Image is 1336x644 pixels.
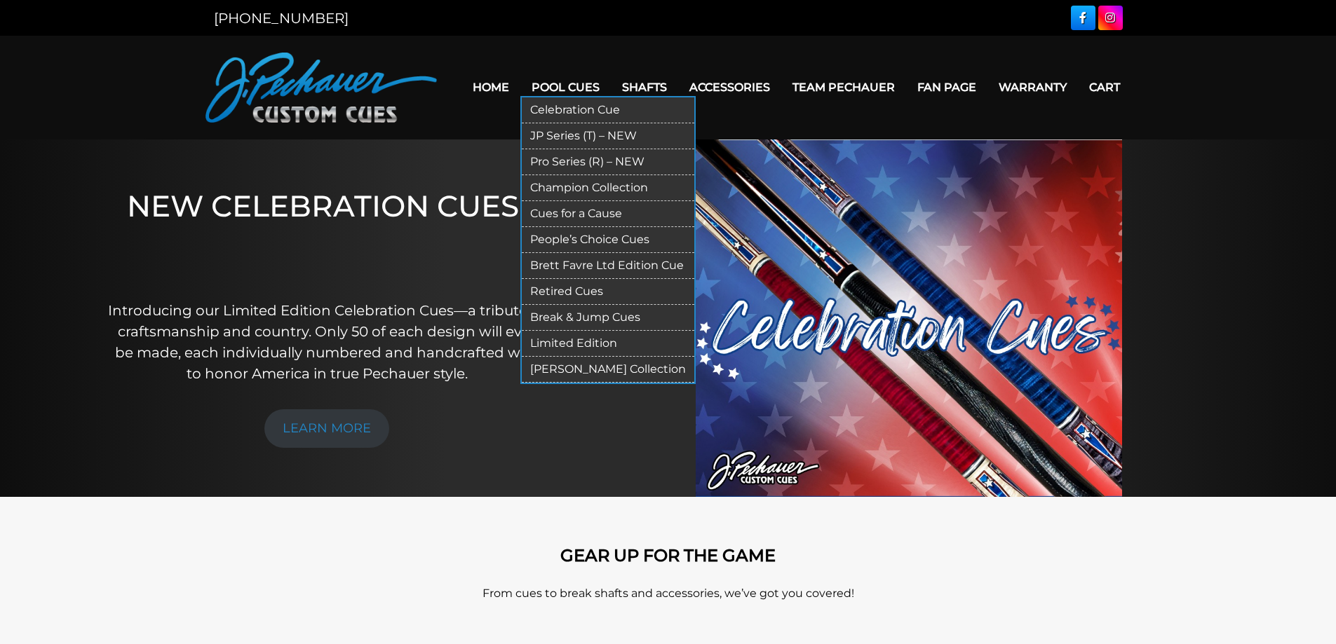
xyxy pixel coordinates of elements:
a: Pool Cues [520,69,611,105]
a: Brett Favre Ltd Edition Cue [522,253,694,279]
a: LEARN MORE [264,409,389,448]
a: Home [461,69,520,105]
a: Accessories [678,69,781,105]
a: People’s Choice Cues [522,227,694,253]
a: Celebration Cue [522,97,694,123]
a: [PERSON_NAME] Collection [522,357,694,383]
strong: GEAR UP FOR THE GAME [560,545,776,566]
a: Cues for a Cause [522,201,694,227]
a: Limited Edition [522,331,694,357]
img: Pechauer Custom Cues [205,53,437,123]
a: Champion Collection [522,175,694,201]
a: Team Pechauer [781,69,906,105]
a: [PHONE_NUMBER] [214,10,349,27]
a: Warranty [987,69,1078,105]
a: Fan Page [906,69,987,105]
h1: NEW CELEBRATION CUES! [107,189,547,280]
a: Retired Cues [522,279,694,305]
a: JP Series (T) – NEW [522,123,694,149]
p: From cues to break shafts and accessories, we’ve got you covered! [269,585,1068,602]
a: Shafts [611,69,678,105]
a: Break & Jump Cues [522,305,694,331]
p: Introducing our Limited Edition Celebration Cues—a tribute to craftsmanship and country. Only 50 ... [107,300,547,384]
a: Pro Series (R) – NEW [522,149,694,175]
a: Cart [1078,69,1131,105]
